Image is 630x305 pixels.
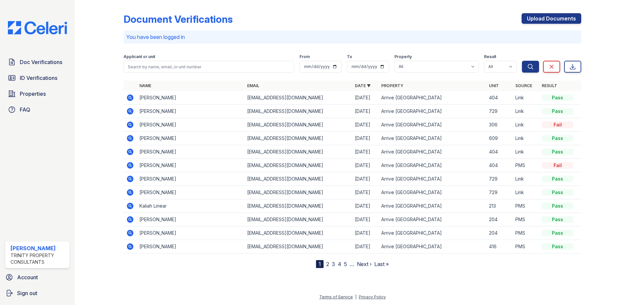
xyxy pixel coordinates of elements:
[359,294,386,299] a: Privacy Policy
[486,145,513,159] td: 404
[542,162,573,169] div: Fail
[486,172,513,186] td: 729
[352,172,379,186] td: [DATE]
[542,83,557,88] a: Result
[350,260,354,268] span: …
[486,118,513,132] td: 306
[352,186,379,199] td: [DATE]
[244,159,352,172] td: [EMAIL_ADDRESS][DOMAIN_NAME]
[300,54,310,59] label: From
[126,33,579,41] p: You have been logged in
[352,240,379,254] td: [DATE]
[5,103,70,116] a: FAQ
[319,294,353,299] a: Terms of Service
[513,172,539,186] td: Link
[486,105,513,118] td: 729
[316,260,324,268] div: 1
[379,226,486,240] td: Arrive [GEOGRAPHIC_DATA]
[513,91,539,105] td: Link
[244,240,352,254] td: [EMAIL_ADDRESS][DOMAIN_NAME]
[244,226,352,240] td: [EMAIL_ADDRESS][DOMAIN_NAME]
[137,118,244,132] td: [PERSON_NAME]
[513,118,539,132] td: Link
[244,199,352,213] td: [EMAIL_ADDRESS][DOMAIN_NAME]
[17,289,37,297] span: Sign out
[352,145,379,159] td: [DATE]
[513,240,539,254] td: PMS
[486,240,513,254] td: 416
[542,121,573,128] div: Fail
[379,105,486,118] td: Arrive [GEOGRAPHIC_DATA]
[379,91,486,105] td: Arrive [GEOGRAPHIC_DATA]
[3,271,72,284] a: Account
[137,240,244,254] td: [PERSON_NAME]
[513,145,539,159] td: Link
[244,172,352,186] td: [EMAIL_ADDRESS][DOMAIN_NAME]
[352,118,379,132] td: [DATE]
[20,90,46,98] span: Properties
[542,243,573,250] div: Pass
[379,240,486,254] td: Arrive [GEOGRAPHIC_DATA]
[542,230,573,236] div: Pass
[489,83,499,88] a: Unit
[379,132,486,145] td: Arrive [GEOGRAPHIC_DATA]
[522,13,581,24] a: Upload Documents
[542,135,573,142] div: Pass
[542,94,573,101] div: Pass
[355,83,371,88] a: Date ▼
[394,54,412,59] label: Property
[379,118,486,132] td: Arrive [GEOGRAPHIC_DATA]
[352,105,379,118] td: [DATE]
[244,91,352,105] td: [EMAIL_ADDRESS][DOMAIN_NAME]
[352,91,379,105] td: [DATE]
[542,216,573,223] div: Pass
[3,287,72,300] a: Sign out
[5,71,70,85] a: ID Verifications
[326,261,329,267] a: 2
[137,213,244,226] td: [PERSON_NAME]
[3,21,72,34] img: CE_Logo_Blue-a8612792a0a2168367f1c8372b55b34899dd931a85d93a1a3d3e32e68fde9ad4.png
[352,226,379,240] td: [DATE]
[124,13,233,25] div: Document Verifications
[137,186,244,199] td: [PERSON_NAME]
[381,83,403,88] a: Property
[11,252,67,265] div: Trinity Property Consultants
[344,261,347,267] a: 5
[124,54,155,59] label: Applicant or unit
[244,145,352,159] td: [EMAIL_ADDRESS][DOMAIN_NAME]
[124,61,294,73] input: Search by name, email, or unit number
[137,226,244,240] td: [PERSON_NAME]
[486,199,513,213] td: 213
[542,189,573,196] div: Pass
[486,186,513,199] td: 729
[247,83,259,88] a: Email
[347,54,352,59] label: To
[352,159,379,172] td: [DATE]
[244,186,352,199] td: [EMAIL_ADDRESS][DOMAIN_NAME]
[515,83,532,88] a: Source
[513,226,539,240] td: PMS
[332,261,335,267] a: 3
[338,261,341,267] a: 4
[542,176,573,182] div: Pass
[513,159,539,172] td: PMS
[137,199,244,213] td: Kaliah Linear
[484,54,496,59] label: Result
[486,226,513,240] td: 204
[513,199,539,213] td: PMS
[11,244,67,252] div: [PERSON_NAME]
[357,261,372,267] a: Next ›
[486,159,513,172] td: 404
[374,261,389,267] a: Last »
[137,159,244,172] td: [PERSON_NAME]
[355,294,357,299] div: |
[137,172,244,186] td: [PERSON_NAME]
[20,58,62,66] span: Doc Verifications
[5,55,70,69] a: Doc Verifications
[513,186,539,199] td: Link
[542,108,573,115] div: Pass
[244,132,352,145] td: [EMAIL_ADDRESS][DOMAIN_NAME]
[137,145,244,159] td: [PERSON_NAME]
[244,213,352,226] td: [EMAIL_ADDRESS][DOMAIN_NAME]
[513,213,539,226] td: PMS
